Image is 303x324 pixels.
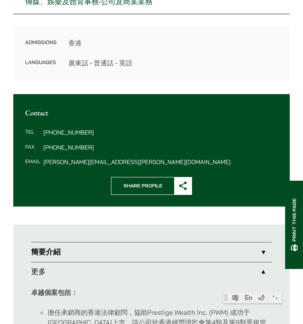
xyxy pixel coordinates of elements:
[25,109,278,117] h2: Contact
[43,159,278,165] dd: [PERSON_NAME][EMAIL_ADDRESS][PERSON_NAME][DOMAIN_NAME]
[25,58,57,68] dt: Languages
[68,38,278,48] dd: 香港
[25,130,40,145] dt: Tel
[25,159,40,165] dt: Email
[111,177,174,194] span: Share Profile
[31,242,272,262] a: 簡要介紹
[68,58,278,68] dd: 廣東話 • 普通話 • 英語
[31,288,78,297] strong: 卓越個案包括：
[25,38,57,58] dt: Admissions
[25,145,40,160] dt: Fax
[111,177,192,195] button: Share Profile
[43,130,278,135] dd: [PHONE_NUMBER]
[31,262,272,282] a: 更多
[31,247,61,257] strong: 簡要介紹
[43,145,278,150] dd: [PHONE_NUMBER]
